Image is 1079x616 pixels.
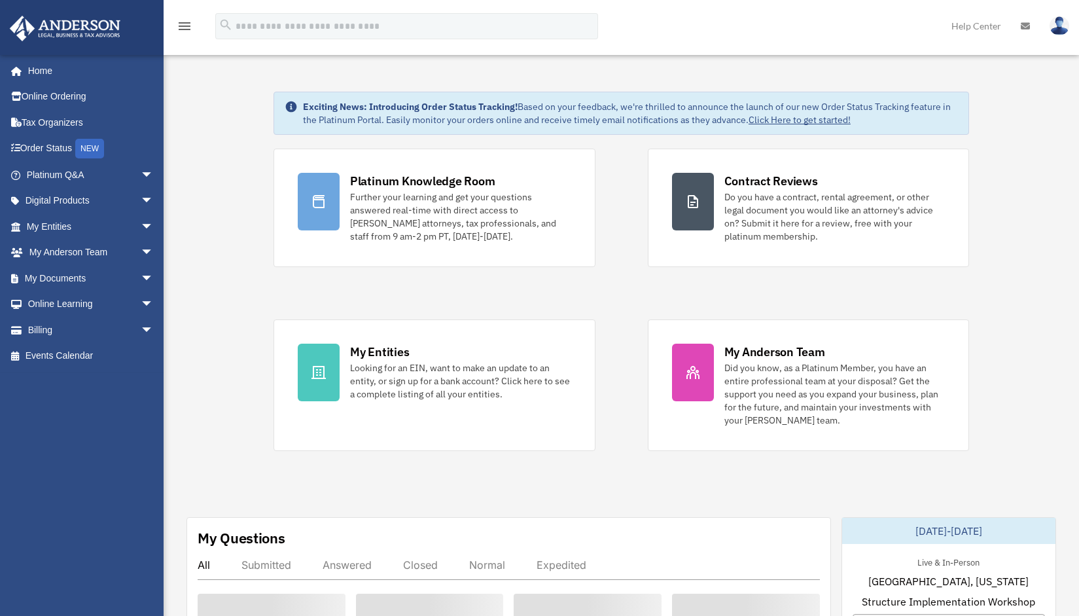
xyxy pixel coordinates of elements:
div: Live & In-Person [907,554,990,568]
div: [DATE]-[DATE] [842,518,1055,544]
div: Normal [469,558,505,571]
strong: Exciting News: Introducing Order Status Tracking! [303,101,518,113]
a: My Anderson Team Did you know, as a Platinum Member, you have an entire professional team at your... [648,319,970,451]
span: arrow_drop_down [141,265,167,292]
span: arrow_drop_down [141,240,167,266]
a: My Entities Looking for an EIN, want to make an update to an entity, or sign up for a bank accoun... [274,319,595,451]
i: menu [177,18,192,34]
span: Structure Implementation Workshop [862,594,1035,609]
a: menu [177,23,192,34]
div: Expedited [537,558,586,571]
a: Digital Productsarrow_drop_down [9,188,173,214]
div: Based on your feedback, we're thrilled to announce the launch of our new Order Status Tracking fe... [303,100,958,126]
div: Platinum Knowledge Room [350,173,495,189]
img: Anderson Advisors Platinum Portal [6,16,124,41]
span: arrow_drop_down [141,317,167,344]
div: My Entities [350,344,409,360]
div: Contract Reviews [724,173,818,189]
span: arrow_drop_down [141,188,167,215]
div: Closed [403,558,438,571]
div: My Anderson Team [724,344,825,360]
a: My Documentsarrow_drop_down [9,265,173,291]
i: search [219,18,233,32]
a: Platinum Knowledge Room Further your learning and get your questions answered real-time with dire... [274,149,595,267]
a: Online Learningarrow_drop_down [9,291,173,317]
div: My Questions [198,528,285,548]
div: Do you have a contract, rental agreement, or other legal document you would like an attorney's ad... [724,190,946,243]
div: All [198,558,210,571]
span: [GEOGRAPHIC_DATA], [US_STATE] [868,573,1029,589]
a: My Anderson Teamarrow_drop_down [9,240,173,266]
a: Events Calendar [9,343,173,369]
a: Order StatusNEW [9,136,173,162]
span: arrow_drop_down [141,213,167,240]
div: Answered [323,558,372,571]
a: Platinum Q&Aarrow_drop_down [9,162,173,188]
div: Looking for an EIN, want to make an update to an entity, or sign up for a bank account? Click her... [350,361,571,401]
div: Further your learning and get your questions answered real-time with direct access to [PERSON_NAM... [350,190,571,243]
a: Tax Organizers [9,109,173,136]
div: Did you know, as a Platinum Member, you have an entire professional team at your disposal? Get th... [724,361,946,427]
a: Online Ordering [9,84,173,110]
a: Click Here to get started! [749,114,851,126]
a: Billingarrow_drop_down [9,317,173,343]
a: My Entitiesarrow_drop_down [9,213,173,240]
span: arrow_drop_down [141,162,167,189]
div: Submitted [241,558,291,571]
a: Home [9,58,167,84]
a: Contract Reviews Do you have a contract, rental agreement, or other legal document you would like... [648,149,970,267]
img: User Pic [1050,16,1069,35]
span: arrow_drop_down [141,291,167,318]
div: NEW [75,139,104,158]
